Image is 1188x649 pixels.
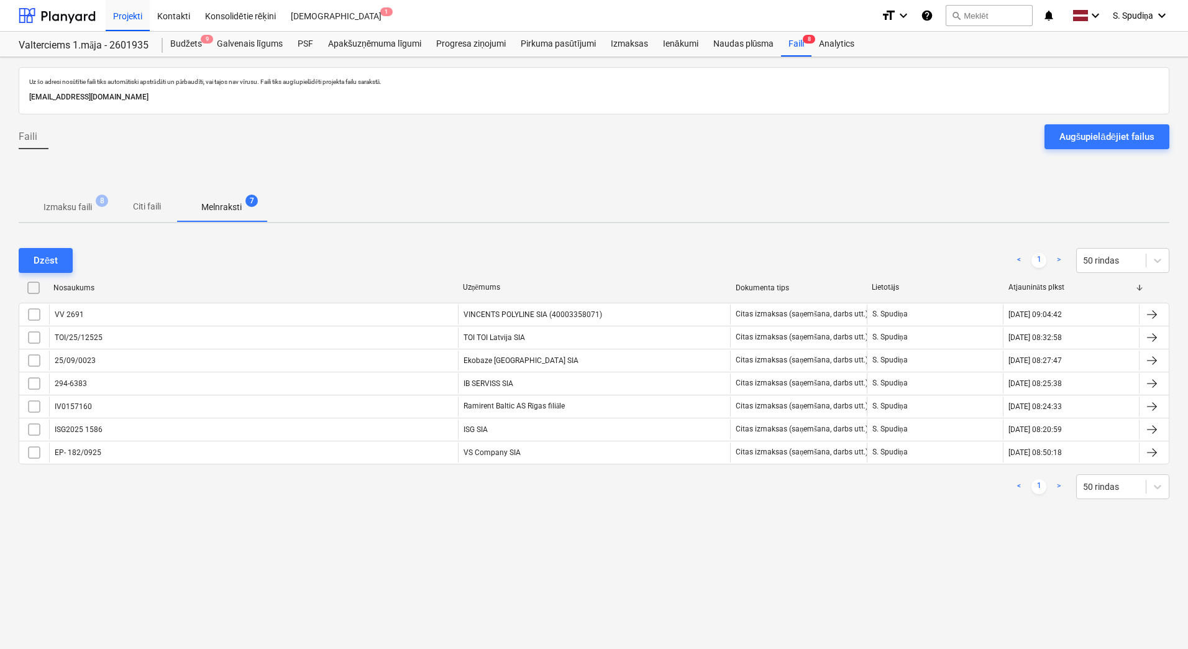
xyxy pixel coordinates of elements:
[867,374,1003,394] div: S. Spudiņa
[736,333,868,342] div: Citas izmaksas (saņemšana, darbs utt.)
[803,35,815,44] span: 8
[55,402,92,411] div: IV0157160
[867,351,1003,371] div: S. Spudiņa
[1008,425,1062,434] div: [DATE] 08:20:59
[867,420,1003,440] div: S. Spudiņa
[1126,589,1188,649] iframe: Chat Widget
[1154,8,1169,23] i: keyboard_arrow_down
[513,32,603,57] a: Pirkuma pasūtījumi
[1113,11,1153,21] span: S. Spudiņa
[209,32,290,57] a: Galvenais līgums
[96,195,108,207] span: 8
[603,32,656,57] a: Izmaksas
[201,35,213,44] span: 9
[1008,356,1062,365] div: [DATE] 08:27:47
[736,356,868,365] div: Citas izmaksas (saņemšana, darbs utt.)
[736,448,868,457] div: Citas izmaksas (saņemšana, darbs utt.)
[29,91,1159,104] p: [EMAIL_ADDRESS][DOMAIN_NAME]
[55,310,84,319] div: VV 2691
[781,32,811,57] div: Faili
[163,32,209,57] a: Budžets9
[736,379,868,388] div: Citas izmaksas (saņemšana, darbs utt.)
[1012,479,1026,494] a: Previous page
[706,32,782,57] a: Naudas plūsma
[1008,402,1062,411] div: [DATE] 08:24:33
[55,425,103,434] div: ISG2025 1586
[55,333,103,342] div: TOI/25/12525
[290,32,321,57] a: PSF
[896,8,911,23] i: keyboard_arrow_down
[881,8,896,23] i: format_size
[429,32,513,57] a: Progresa ziņojumi
[1044,124,1169,149] button: Augšupielādējiet failus
[29,78,1159,86] p: Uz šo adresi nosūtītie faili tiks automātiski apstrādāti un pārbaudīti, vai tajos nav vīrusu. Fai...
[458,420,731,440] div: ISG SIA
[19,248,73,273] button: Dzēst
[1008,283,1135,292] div: Atjaunināts plkst
[55,379,87,388] div: 294-6383
[736,283,862,292] div: Dokumenta tips
[463,283,726,292] div: Uzņēmums
[1008,448,1062,457] div: [DATE] 08:50:18
[458,443,731,463] div: VS Company SIA
[736,425,868,434] div: Citas izmaksas (saņemšana, darbs utt.)
[458,328,731,348] div: TOI TOI Latvija SIA
[867,305,1003,324] div: S. Spudiņa
[811,32,862,57] a: Analytics
[43,201,92,214] p: Izmaksu faili
[163,32,209,57] div: Budžets
[458,351,731,371] div: Ekobaze [GEOGRAPHIC_DATA] SIA
[1031,479,1046,494] a: Page 1 is your current page
[872,283,998,292] div: Lietotājs
[19,129,37,144] span: Faili
[55,448,101,457] div: EP- 182/0925
[736,310,868,319] div: Citas izmaksas (saņemšana, darbs utt.)
[1012,253,1026,268] a: Previous page
[736,402,868,411] div: Citas izmaksas (saņemšana, darbs utt.)
[1088,8,1103,23] i: keyboard_arrow_down
[201,201,242,214] p: Melnraksti
[1051,253,1066,268] a: Next page
[380,7,393,16] span: 1
[1008,333,1062,342] div: [DATE] 08:32:58
[921,8,933,23] i: Zināšanu pamats
[245,195,258,207] span: 7
[781,32,811,57] a: Faili8
[1008,379,1062,388] div: [DATE] 08:25:38
[34,252,58,269] div: Dzēst
[867,443,1003,463] div: S. Spudiņa
[458,305,731,324] div: VINCENTS POLYLINE SIA (40003358071)
[53,283,453,292] div: Nosaukums
[1059,129,1154,145] div: Augšupielādējiet failus
[1051,479,1066,494] a: Next page
[1043,8,1055,23] i: notifications
[458,374,731,394] div: IB SERVISS SIA
[19,39,148,52] div: Valterciems 1.māja - 2601935
[132,200,162,213] p: Citi faili
[458,397,731,417] div: Ramirent Baltic AS Rīgas filiāle
[656,32,706,57] a: Ienākumi
[1008,310,1062,319] div: [DATE] 09:04:42
[867,328,1003,348] div: S. Spudiņa
[867,397,1003,417] div: S. Spudiņa
[951,11,961,21] span: search
[55,356,96,365] div: 25/09/0023
[946,5,1033,26] button: Meklēt
[1031,253,1046,268] a: Page 1 is your current page
[321,32,429,57] a: Apakšuzņēmuma līgumi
